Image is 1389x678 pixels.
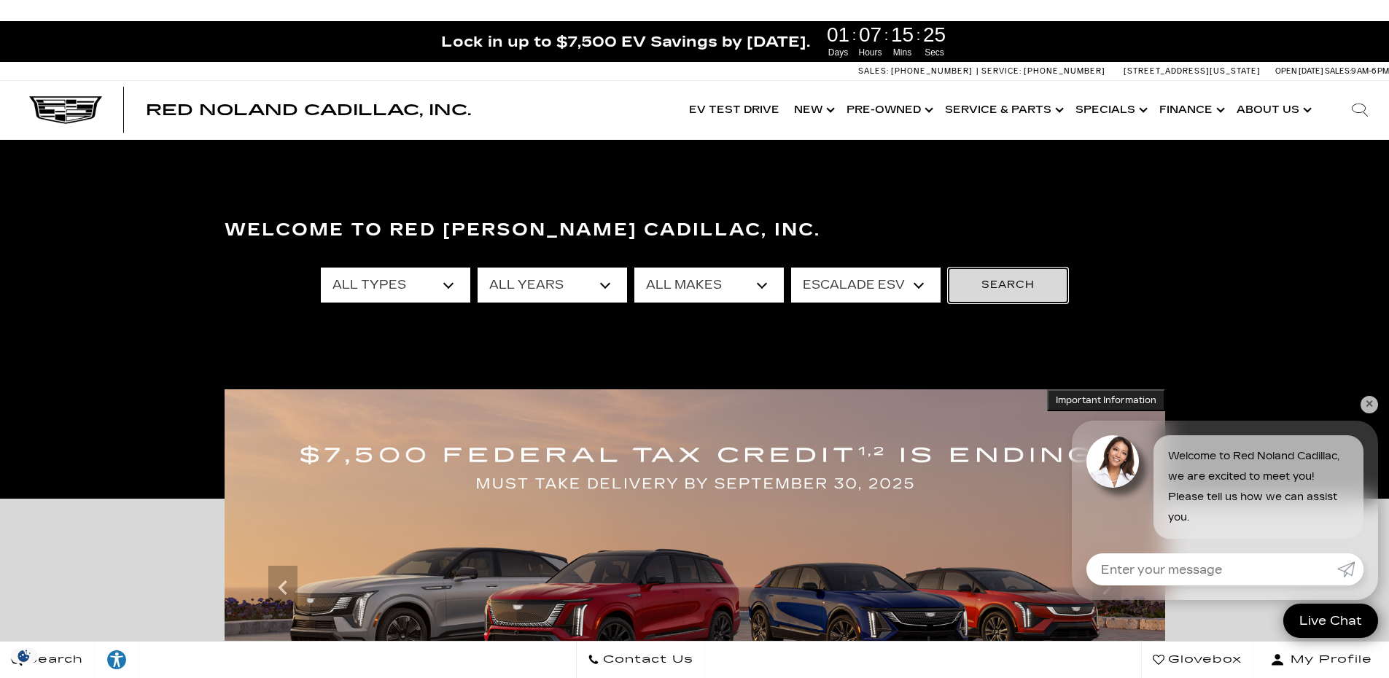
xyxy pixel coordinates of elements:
span: Secs [921,46,949,59]
span: 15 [889,25,917,45]
div: Explore your accessibility options [95,649,139,671]
a: [STREET_ADDRESS][US_STATE] [1124,66,1261,76]
span: : [852,24,857,46]
div: Previous [268,566,297,609]
a: Red Noland Cadillac, Inc. [146,103,471,117]
span: Hours [857,46,884,59]
span: Red Noland Cadillac, Inc. [146,101,471,119]
span: 07 [857,25,884,45]
span: Lock in up to $7,500 EV Savings by [DATE]. [441,32,810,51]
span: My Profile [1285,650,1372,670]
a: EV Test Drive [682,81,787,139]
a: Finance [1152,81,1229,139]
span: : [917,24,921,46]
span: [PHONE_NUMBER] [1024,66,1105,76]
span: : [884,24,889,46]
select: Filter by make [634,268,784,303]
span: Sales: [1325,66,1351,76]
input: Enter your message [1086,553,1337,585]
span: 9 AM-6 PM [1351,66,1389,76]
a: Contact Us [576,642,705,678]
button: Open user profile menu [1253,642,1389,678]
img: Opt-Out Icon [7,648,41,663]
select: Filter by year [478,268,627,303]
span: Live Chat [1292,612,1369,629]
span: Contact Us [599,650,693,670]
span: 25 [921,25,949,45]
a: Pre-Owned [839,81,938,139]
span: Important Information [1056,394,1156,406]
a: Submit [1337,553,1363,585]
span: Open [DATE] [1275,66,1323,76]
a: Explore your accessibility options [95,642,139,678]
h3: Welcome to Red [PERSON_NAME] Cadillac, Inc. [225,216,1165,245]
span: [PHONE_NUMBER] [891,66,973,76]
a: New [787,81,839,139]
span: Mins [889,46,917,59]
span: Service: [981,66,1022,76]
select: Filter by model [791,268,941,303]
button: Search [948,268,1068,303]
select: Filter by type [321,268,470,303]
a: Specials [1068,81,1152,139]
a: Glovebox [1141,642,1253,678]
span: Glovebox [1164,650,1242,670]
span: Search [23,650,83,670]
a: Close [1364,28,1382,46]
a: Live Chat [1283,604,1378,638]
button: Important Information [1047,389,1165,411]
a: Service: [PHONE_NUMBER] [976,67,1109,75]
span: Days [825,46,852,59]
img: Cadillac Dark Logo with Cadillac White Text [29,96,102,124]
a: Sales: [PHONE_NUMBER] [858,67,976,75]
span: Sales: [858,66,889,76]
section: Click to Open Cookie Consent Modal [7,648,41,663]
img: Agent profile photo [1086,435,1139,488]
a: About Us [1229,81,1316,139]
span: 01 [825,25,852,45]
div: Welcome to Red Noland Cadillac, we are excited to meet you! Please tell us how we can assist you. [1153,435,1363,539]
a: Service & Parts [938,81,1068,139]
